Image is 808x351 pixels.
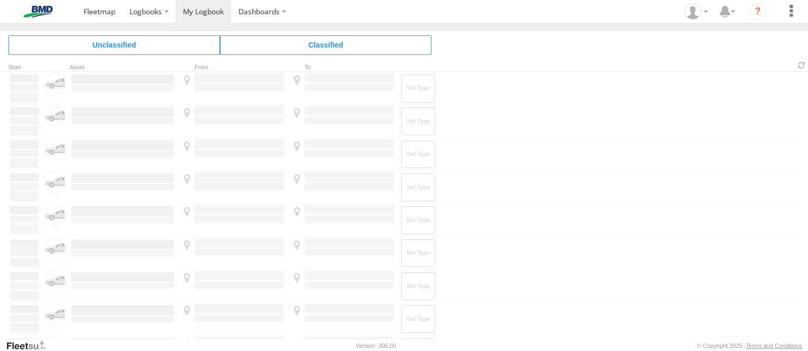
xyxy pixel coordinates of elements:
div: © Copyright 2025 - [697,343,802,349]
span: Click to view Classified Trips [220,35,431,54]
div: From [180,65,286,70]
div: Version: 306.00 [356,343,396,349]
i: ? [749,3,766,20]
img: bmd-logo.svg [11,6,66,17]
div: To [290,65,396,70]
span: Refresh [795,60,808,70]
div: Timothy Davis [681,4,712,20]
div: Click to Sort [8,65,40,70]
a: Visit our Website [6,340,54,351]
a: Terms and Conditions [746,343,802,349]
div: Asset [70,65,176,70]
span: Click to view Unclassified Trips [8,35,220,54]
